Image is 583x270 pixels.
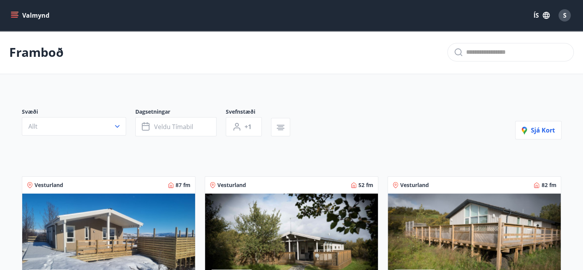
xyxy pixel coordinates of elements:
span: 82 fm [541,181,556,189]
button: +1 [226,117,262,136]
span: Vesturland [217,181,246,189]
span: Svæði [22,108,135,117]
button: Sjá kort [515,121,562,139]
span: +1 [245,123,251,131]
button: Veldu tímabil [135,117,217,136]
span: Allt [28,122,38,131]
span: 52 fm [358,181,373,189]
span: Sjá kort [522,126,555,134]
span: Dagsetningar [135,108,226,117]
span: Vesturland [34,181,63,189]
p: Framboð [9,44,64,61]
span: Svefnstæði [226,108,271,117]
span: 87 fm [176,181,191,189]
span: Veldu tímabil [154,123,193,131]
button: Allt [22,117,126,136]
span: S [563,11,567,20]
button: menu [9,8,53,22]
button: ÍS [529,8,554,22]
span: Vesturland [400,181,429,189]
button: S [555,6,574,25]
